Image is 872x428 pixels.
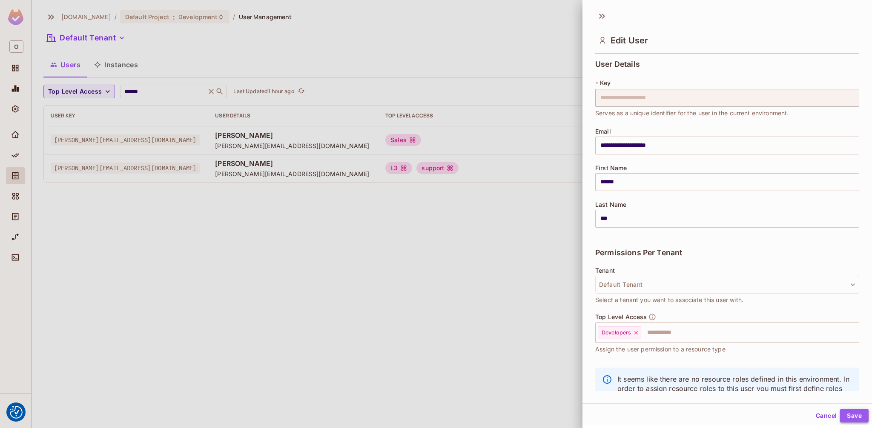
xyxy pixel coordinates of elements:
[595,267,615,274] span: Tenant
[611,35,648,46] span: Edit User
[595,128,611,135] span: Email
[840,409,869,422] button: Save
[595,60,640,68] span: User Details
[595,108,789,118] span: Serves as a unique identifier for the user in the current environment.
[812,409,840,422] button: Cancel
[595,295,743,305] span: Select a tenant you want to associate this user with.
[602,329,631,336] span: Developers
[595,165,627,171] span: First Name
[600,80,611,86] span: Key
[10,406,23,419] button: Consent Preferences
[595,276,859,294] button: Default Tenant
[617,374,852,402] p: It seems like there are no resource roles defined in this environment. In order to assign resourc...
[598,326,641,339] div: Developers
[595,248,682,257] span: Permissions Per Tenant
[595,314,647,320] span: Top Level Access
[595,345,726,354] span: Assign the user permission to a resource type
[855,331,856,333] button: Open
[595,201,626,208] span: Last Name
[10,406,23,419] img: Revisit consent button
